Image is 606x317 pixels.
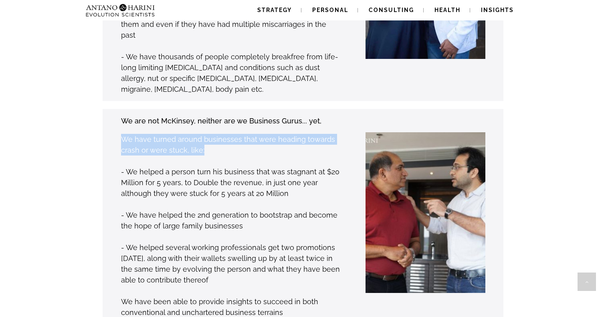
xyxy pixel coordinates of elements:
[312,7,348,13] span: Personal
[369,7,414,13] span: Consulting
[121,117,321,125] strong: We are not McKinsey, neither are we Business Gurus... yet,
[481,7,514,13] span: Insights
[121,134,340,155] p: We have turned around businesses that were heading towards crash or were stuck, like:
[434,7,461,13] span: Health
[121,242,340,285] p: - We helped several working professionals get two promotions [DATE], along with their wallets swe...
[121,166,340,199] p: - We helped a person turn his business that was stagnant at $20 Million for 5 years, to Double th...
[310,132,550,293] img: Janak-Neel
[121,210,340,231] p: - We have helped the 2nd generation to bootstrap and become the hope of large family businesses
[121,51,340,95] p: - We have thousands of people completely breakfree from life-long limiting [MEDICAL_DATA] and con...
[257,7,292,13] span: Strategy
